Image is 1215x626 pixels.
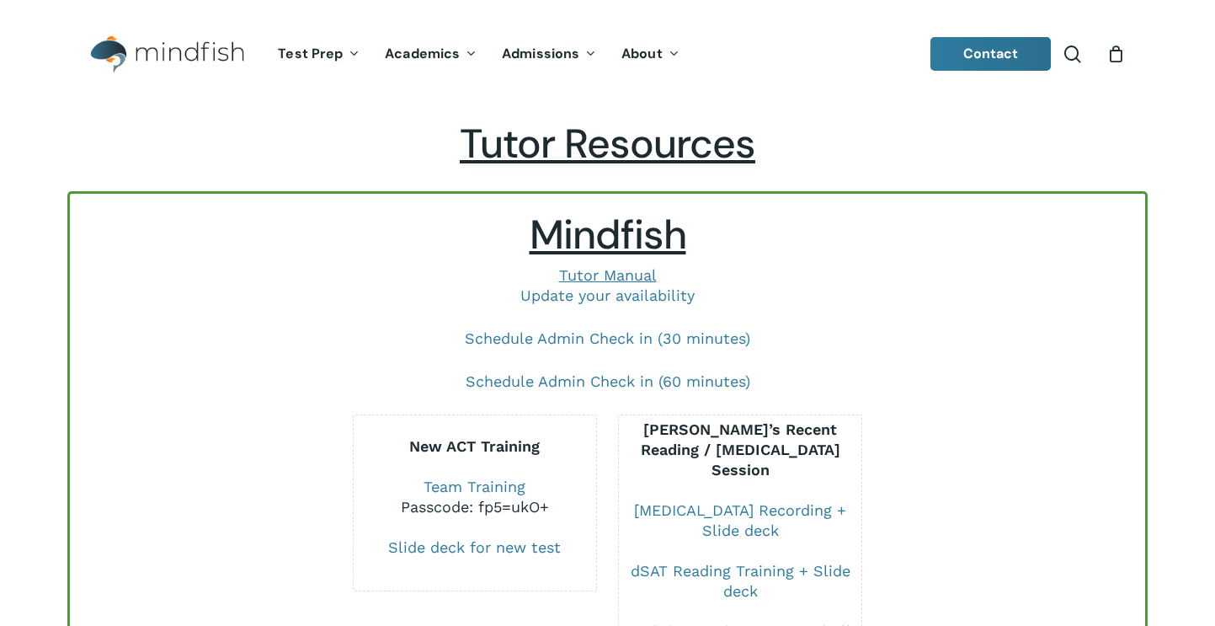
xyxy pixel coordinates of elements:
div: Passcode: fp5=ukO+ [354,497,596,517]
span: Contact [963,45,1019,62]
a: Team Training [424,478,525,495]
nav: Main Menu [265,23,691,86]
a: Contact [930,37,1052,71]
a: Cart [1106,45,1125,63]
a: Schedule Admin Check in (30 minutes) [465,329,750,347]
a: Slide deck for new test [388,538,561,556]
span: Academics [385,45,460,62]
a: Academics [372,47,489,62]
a: Test Prep [265,47,372,62]
span: Admissions [502,45,579,62]
a: Admissions [489,47,609,62]
b: New ACT Training [409,437,540,455]
a: Schedule Admin Check in (60 minutes) [466,372,750,390]
a: Update your availability [520,286,695,304]
a: dSAT Reading Training + Slide deck [631,562,850,600]
span: Mindfish [530,208,686,261]
a: Tutor Manual [559,266,657,284]
a: [MEDICAL_DATA] Recording + Slide deck [634,501,846,539]
span: About [621,45,663,62]
span: Test Prep [278,45,343,62]
b: [PERSON_NAME]’s Recent Reading / [MEDICAL_DATA] Session [641,420,840,479]
span: Tutor Resources [460,117,755,170]
header: Main Menu [67,23,1148,86]
a: About [609,47,692,62]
